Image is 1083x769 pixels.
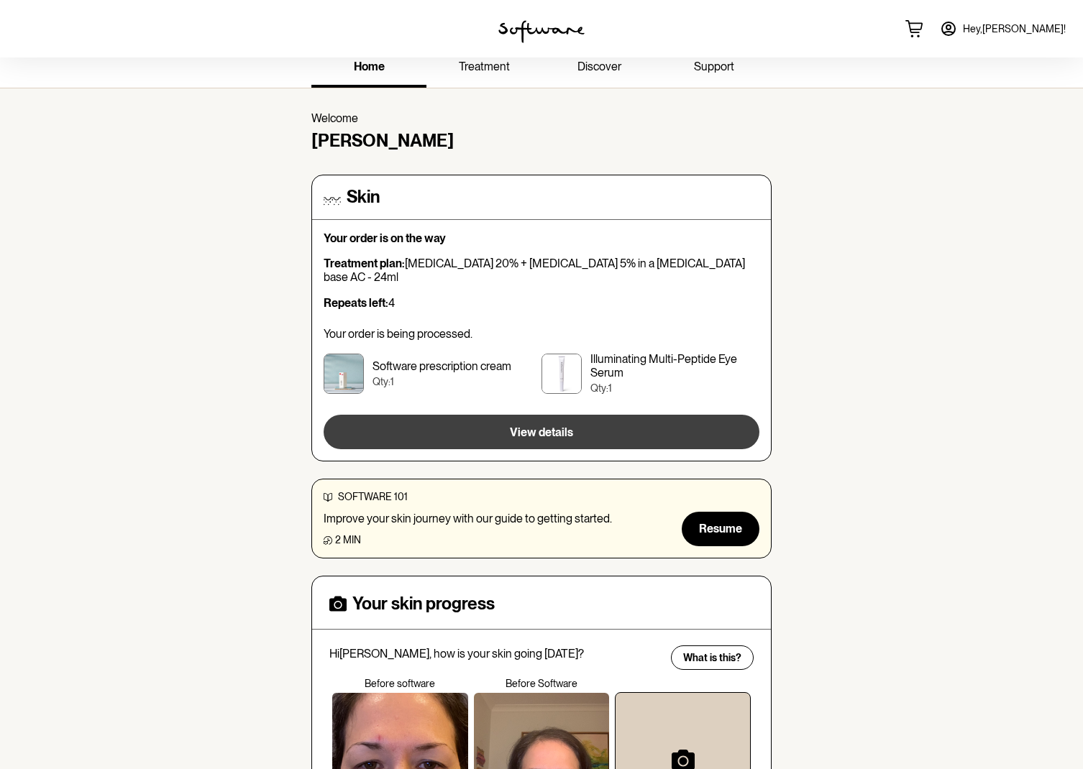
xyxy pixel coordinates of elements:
[541,48,657,88] a: discover
[324,257,405,270] strong: Treatment plan:
[590,352,759,379] p: Illuminating Multi-Peptide Eye Serum
[471,678,613,690] p: Before Software
[657,48,772,88] a: support
[577,60,621,73] span: discover
[683,652,741,664] span: What is this?
[354,60,385,73] span: home
[694,60,734,73] span: support
[324,231,759,245] p: Your order is on the way
[311,131,772,152] h4: [PERSON_NAME]
[324,296,388,310] strong: Repeats left:
[329,647,662,660] p: Hi [PERSON_NAME] , how is your skin going [DATE]?
[338,491,408,502] span: software 101
[498,20,585,43] img: software logo
[324,257,759,284] p: [MEDICAL_DATA] 20% + [MEDICAL_DATA] 5% in a [MEDICAL_DATA] base AC - 24ml
[671,645,754,670] button: What is this?
[324,512,612,525] p: Improve your skin journey with our guide to getting started.
[324,296,759,310] p: 4
[426,48,541,88] a: treatment
[682,512,759,546] button: Resume
[541,354,582,394] img: clx11ujek000l3b6d6x7i8ljc.png
[324,354,364,394] img: cktu5b0bi00003e5xgiy44wfx.jpg
[324,327,759,341] p: Your order is being processed.
[347,187,380,208] h4: Skin
[329,678,471,690] p: Before software
[931,11,1074,46] a: Hey,[PERSON_NAME]!
[699,522,742,535] span: Resume
[311,48,426,88] a: home
[373,359,511,373] p: Software prescription cream
[311,111,772,125] p: Welcome
[510,425,573,439] span: View details
[373,376,511,388] p: Qty: 1
[352,594,495,614] h4: Your skin progress
[963,23,1066,35] span: Hey, [PERSON_NAME] !
[335,534,361,545] span: 2 min
[590,382,759,395] p: Qty: 1
[459,60,510,73] span: treatment
[324,415,759,449] button: View details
